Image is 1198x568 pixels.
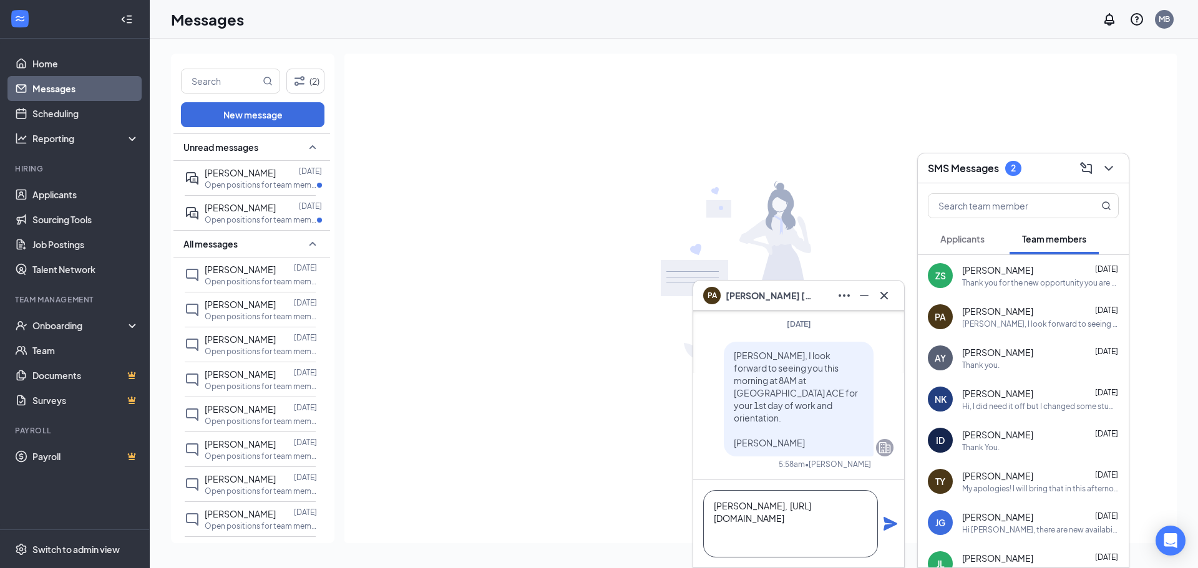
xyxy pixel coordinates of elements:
[1156,526,1186,556] div: Open Intercom Messenger
[205,368,276,380] span: [PERSON_NAME]
[263,76,273,86] svg: MagnifyingGlass
[185,206,200,221] svg: ActiveDoubleChat
[292,74,307,89] svg: Filter
[32,338,139,363] a: Team
[935,516,945,529] div: JG
[205,264,276,275] span: [PERSON_NAME]
[883,516,898,531] button: Plane
[32,388,139,413] a: SurveysCrown
[205,451,317,461] p: Open positions for team members at Morenci Hardware & Supply
[294,437,317,448] p: [DATE]
[120,13,133,26] svg: Collapse
[1095,552,1118,562] span: [DATE]
[805,459,871,469] span: • [PERSON_NAME]
[962,277,1119,288] div: Thank you for the new opportunity you are giving me. Looking forward to working at Ace.
[171,9,244,30] h1: Messages
[294,297,317,308] p: [DATE]
[15,425,137,436] div: Payroll
[935,269,946,282] div: ZS
[935,310,946,323] div: PA
[935,352,946,364] div: AY
[15,319,27,332] svg: UserCheck
[185,372,200,387] svg: ChatInactive
[779,459,805,469] div: 5:58am
[15,163,137,174] div: Hiring
[1095,511,1118,521] span: [DATE]
[205,521,317,531] p: Open positions for team members at Morenci Hardware & Supply
[185,442,200,457] svg: ChatInactive
[928,161,999,175] h3: SMS Messages
[1022,233,1086,244] span: Team members
[205,486,317,496] p: Open positions for team members at Morenci Hardware & Supply
[294,367,317,378] p: [DATE]
[183,141,258,153] span: Unread messages
[1102,12,1117,27] svg: Notifications
[294,262,317,273] p: [DATE]
[962,483,1119,494] div: My apologies! I will bring that in this afternoon!
[32,182,139,207] a: Applicants
[205,438,276,450] span: [PERSON_NAME]
[205,473,276,484] span: [PERSON_NAME]
[877,440,892,455] svg: Company
[15,132,27,145] svg: Analysis
[185,477,200,492] svg: ChatInactive
[14,12,26,25] svg: WorkstreamLogo
[962,387,1033,400] span: [PERSON_NAME]
[1095,470,1118,479] span: [DATE]
[185,302,200,317] svg: ChatInactive
[837,288,852,303] svg: Ellipses
[935,475,945,488] div: TY
[962,552,1033,564] span: [PERSON_NAME]
[726,289,813,302] span: [PERSON_NAME] [PERSON_NAME]
[1129,12,1144,27] svg: QuestionInfo
[32,257,139,282] a: Talent Network
[940,233,985,244] span: Applicants
[32,207,139,232] a: Sourcing Tools
[32,76,139,101] a: Messages
[787,319,811,329] span: [DATE]
[286,69,324,94] button: Filter (2)
[734,350,858,448] span: [PERSON_NAME], I look forward to seeing you this morning at 8AM at [GEOGRAPHIC_DATA] ACE for your...
[1095,429,1118,438] span: [DATE]
[205,416,317,426] p: Open positions for team members at Morenci Hardware & Supply
[294,472,317,483] p: [DATE]
[877,288,892,303] svg: Cross
[962,442,1000,453] div: Thank You.
[205,214,317,225] p: Open positions for team members at Morenci Hardware & Supply
[962,511,1033,523] span: [PERSON_NAME]
[962,401,1119,412] div: Hi, I did need it off but I changed some stuff around for my sisters wedding in case I did work.
[1101,201,1111,211] svg: MagnifyingGlass
[305,140,320,155] svg: SmallChevronUp
[205,276,317,287] p: Open positions for team members at Morenci Hardware & Supply
[294,542,317,552] p: [DATE]
[185,512,200,527] svg: ChatInactive
[205,346,317,357] p: Open positions for team members at Morenci Hardware & Supply
[305,236,320,251] svg: SmallChevronUp
[1101,161,1116,176] svg: ChevronDown
[32,232,139,257] a: Job Postings
[32,101,139,126] a: Scheduling
[1159,14,1170,24] div: MB
[32,51,139,76] a: Home
[185,337,200,352] svg: ChatInactive
[857,288,872,303] svg: Minimize
[205,381,317,392] p: Open positions for team members at Morenci Hardware & Supply
[32,319,129,332] div: Onboarding
[205,508,276,519] span: [PERSON_NAME]
[962,346,1033,359] span: [PERSON_NAME]
[294,507,317,517] p: [DATE]
[962,319,1119,329] div: [PERSON_NAME], I look forward to seeing you this morning at 8AM at [GEOGRAPHIC_DATA] ACE for your...
[1095,347,1118,356] span: [DATE]
[32,363,139,388] a: DocumentsCrown
[185,407,200,422] svg: ChatInactive
[182,69,260,93] input: Search
[32,132,140,145] div: Reporting
[185,267,200,282] svg: ChatInactive
[205,311,317,322] p: Open positions for team members at Morenci Hardware & Supply
[834,286,854,306] button: Ellipses
[935,393,947,405] div: NK
[205,334,276,345] span: [PERSON_NAME]
[1095,306,1118,315] span: [DATE]
[962,305,1033,317] span: [PERSON_NAME]
[703,490,878,557] textarea: [PERSON_NAME], [URL][DOMAIN_NAME]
